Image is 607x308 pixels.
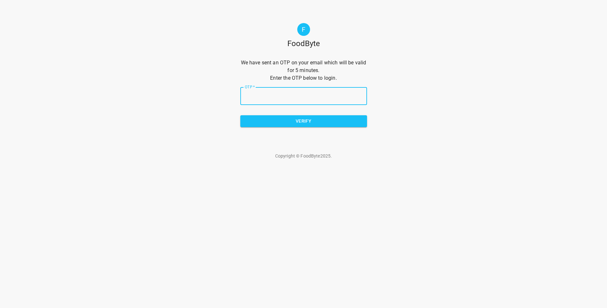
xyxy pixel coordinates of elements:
[240,153,367,159] p: Copyright © FoodByte 2025 .
[240,59,367,82] p: We have sent an OTP on your email which will be valid for 5 minutes. Enter the OTP below to login.
[287,38,320,49] h1: FoodByte
[245,117,362,125] span: Verify
[240,115,367,127] button: Verify
[297,23,310,36] div: F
